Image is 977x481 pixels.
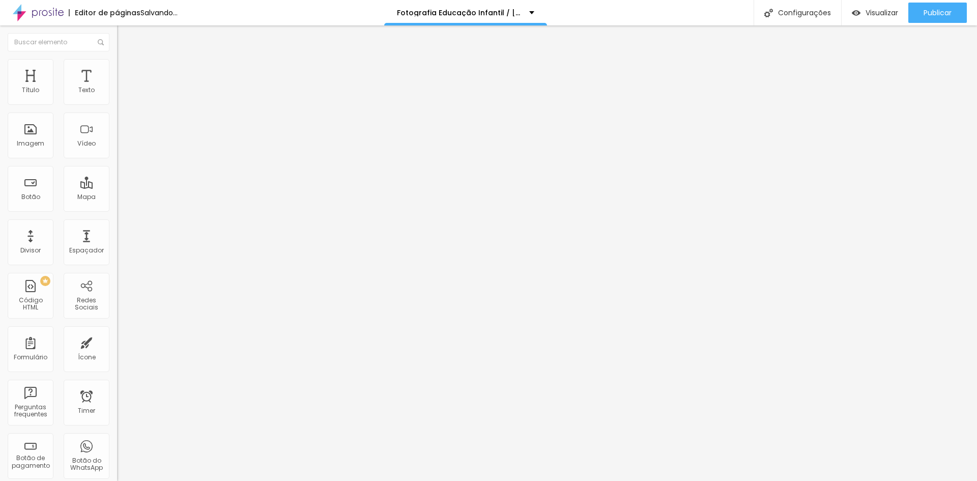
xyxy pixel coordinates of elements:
div: Salvando... [140,9,178,16]
div: Vídeo [77,140,96,147]
div: Formulário [14,354,47,361]
div: Perguntas frequentes [10,404,50,418]
span: Visualizar [866,9,898,17]
iframe: Editor [117,25,977,481]
div: Botão de pagamento [10,455,50,469]
button: Publicar [908,3,967,23]
input: Buscar elemento [8,33,109,51]
div: Timer [78,407,95,414]
p: Fotografia Educação Infantil / [GEOGRAPHIC_DATA] [397,9,522,16]
div: Texto [78,87,95,94]
img: Icone [98,39,104,45]
span: Publicar [924,9,952,17]
div: Ícone [78,354,96,361]
div: Título [22,87,39,94]
button: Visualizar [842,3,908,23]
div: Redes Sociais [66,297,106,312]
div: Editor de páginas [69,9,140,16]
img: view-1.svg [852,9,860,17]
img: Icone [764,9,773,17]
div: Código HTML [10,297,50,312]
div: Botão [21,193,40,201]
div: Imagem [17,140,44,147]
div: Botão do WhatsApp [66,457,106,472]
div: Espaçador [69,247,104,254]
div: Mapa [77,193,96,201]
div: Divisor [20,247,41,254]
